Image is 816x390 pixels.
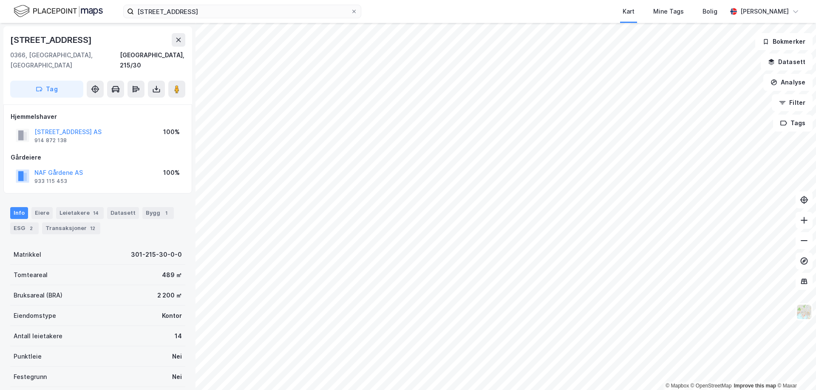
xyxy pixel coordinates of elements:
[14,250,41,260] div: Matrikkel
[134,5,351,18] input: Søk på adresse, matrikkel, gårdeiere, leietakere eller personer
[34,137,67,144] div: 914 872 138
[107,207,139,219] div: Datasett
[623,6,635,17] div: Kart
[31,207,53,219] div: Eiere
[157,290,182,300] div: 2 200 ㎡
[88,224,97,233] div: 12
[10,50,120,70] div: 0366, [GEOGRAPHIC_DATA], [GEOGRAPHIC_DATA]
[14,372,47,382] div: Festegrunn
[653,6,684,17] div: Mine Tags
[163,127,180,137] div: 100%
[10,207,28,219] div: Info
[162,311,182,321] div: Kontor
[703,6,717,17] div: Bolig
[14,331,62,341] div: Antall leietakere
[14,351,42,362] div: Punktleie
[10,222,39,234] div: ESG
[740,6,789,17] div: [PERSON_NAME]
[131,250,182,260] div: 301-215-30-0-0
[34,178,67,185] div: 933 115 453
[162,270,182,280] div: 489 ㎡
[796,304,812,320] img: Z
[56,207,104,219] div: Leietakere
[10,81,83,98] button: Tag
[14,290,62,300] div: Bruksareal (BRA)
[10,33,93,47] div: [STREET_ADDRESS]
[163,168,180,178] div: 100%
[91,209,100,217] div: 14
[11,112,185,122] div: Hjemmelshaver
[11,152,185,163] div: Gårdeiere
[772,94,813,111] button: Filter
[14,311,56,321] div: Eiendomstype
[773,349,816,390] div: Kontrollprogram for chat
[142,207,174,219] div: Bygg
[773,115,813,132] button: Tags
[27,224,35,233] div: 2
[773,349,816,390] iframe: Chat Widget
[691,383,732,389] a: OpenStreetMap
[14,270,48,280] div: Tomteareal
[666,383,689,389] a: Mapbox
[734,383,776,389] a: Improve this map
[172,372,182,382] div: Nei
[42,222,100,234] div: Transaksjoner
[162,209,170,217] div: 1
[175,331,182,341] div: 14
[761,53,813,70] button: Datasett
[120,50,185,70] div: [GEOGRAPHIC_DATA], 215/30
[763,74,813,91] button: Analyse
[755,33,813,50] button: Bokmerker
[14,4,103,19] img: logo.f888ab2527a4732fd821a326f86c7f29.svg
[172,351,182,362] div: Nei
